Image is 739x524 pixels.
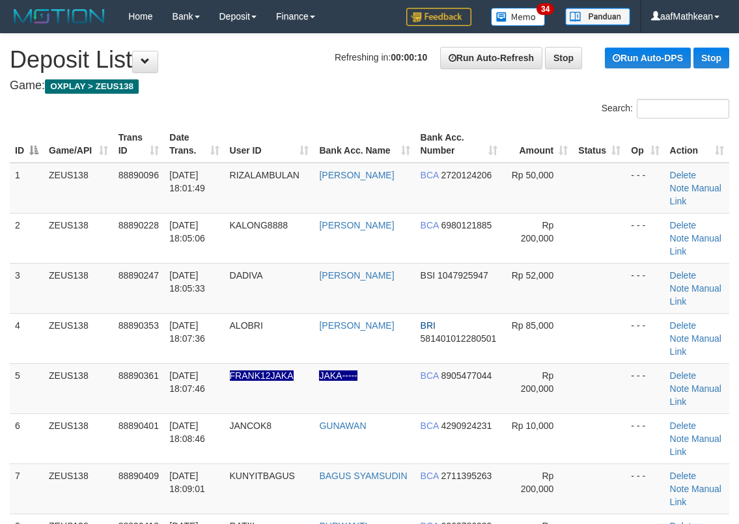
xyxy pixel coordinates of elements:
[441,471,492,481] span: Copy 2711395263 to clipboard
[230,220,288,230] span: KALONG8888
[225,126,314,163] th: User ID: activate to sort column ascending
[605,48,691,68] a: Run Auto-DPS
[602,99,729,118] label: Search:
[670,383,690,394] a: Note
[421,421,439,431] span: BCA
[573,126,626,163] th: Status: activate to sort column ascending
[670,333,721,357] a: Manual Link
[169,270,205,294] span: [DATE] 18:05:33
[44,213,113,263] td: ZEUS138
[319,270,394,281] a: [PERSON_NAME]
[421,333,497,344] span: Copy 581401012280501 to clipboard
[521,220,554,243] span: Rp 200,000
[44,463,113,514] td: ZEUS138
[441,170,492,180] span: Copy 2720124206 to clipboard
[512,170,554,180] span: Rp 50,000
[521,370,554,394] span: Rp 200,000
[512,421,554,431] span: Rp 10,000
[565,8,630,25] img: panduan.png
[10,313,44,363] td: 4
[421,370,439,381] span: BCA
[10,79,729,92] h4: Game:
[665,126,729,163] th: Action: activate to sort column ascending
[10,363,44,413] td: 5
[230,170,300,180] span: RIZALAMBULAN
[438,270,488,281] span: Copy 1047925947 to clipboard
[119,370,159,381] span: 88890361
[415,126,503,163] th: Bank Acc. Number: activate to sort column ascending
[637,99,729,118] input: Search:
[119,471,159,481] span: 88890409
[441,370,492,381] span: Copy 8905477044 to clipboard
[10,163,44,214] td: 1
[319,471,407,481] a: BAGUS SYAMSUDIN
[10,126,44,163] th: ID: activate to sort column descending
[670,484,721,507] a: Manual Link
[626,163,664,214] td: - - -
[670,170,696,180] a: Delete
[670,270,696,281] a: Delete
[10,7,109,26] img: MOTION_logo.png
[45,79,139,94] span: OXPLAY > ZEUS138
[521,471,554,494] span: Rp 200,000
[693,48,729,68] a: Stop
[670,220,696,230] a: Delete
[44,363,113,413] td: ZEUS138
[670,233,721,256] a: Manual Link
[44,163,113,214] td: ZEUS138
[10,47,729,73] h1: Deposit List
[670,383,721,407] a: Manual Link
[545,47,582,69] a: Stop
[230,370,294,381] span: Nama rekening ada tanda titik/strip, harap diedit
[626,126,664,163] th: Op: activate to sort column ascending
[441,421,492,431] span: Copy 4290924231 to clipboard
[421,270,436,281] span: BSI
[670,421,696,431] a: Delete
[537,3,554,15] span: 34
[491,8,546,26] img: Button%20Memo.svg
[441,220,492,230] span: Copy 6980121885 to clipboard
[670,471,696,481] a: Delete
[626,463,664,514] td: - - -
[164,126,224,163] th: Date Trans.: activate to sort column ascending
[119,170,159,180] span: 88890096
[10,413,44,463] td: 6
[670,434,721,457] a: Manual Link
[670,283,721,307] a: Manual Link
[113,126,165,163] th: Trans ID: activate to sort column ascending
[169,471,205,494] span: [DATE] 18:09:01
[512,320,554,331] span: Rp 85,000
[626,263,664,313] td: - - -
[119,220,159,230] span: 88890228
[421,320,436,331] span: BRI
[670,183,690,193] a: Note
[626,213,664,263] td: - - -
[169,320,205,344] span: [DATE] 18:07:36
[421,220,439,230] span: BCA
[169,370,205,394] span: [DATE] 18:07:46
[230,320,263,331] span: ALOBRI
[503,126,573,163] th: Amount: activate to sort column ascending
[670,183,721,206] a: Manual Link
[319,370,357,381] a: JAKA-----
[670,320,696,331] a: Delete
[44,413,113,463] td: ZEUS138
[230,270,263,281] span: DADIVA
[670,233,690,243] a: Note
[670,434,690,444] a: Note
[44,126,113,163] th: Game/API: activate to sort column ascending
[10,213,44,263] td: 2
[670,484,690,494] a: Note
[670,333,690,344] a: Note
[119,270,159,281] span: 88890247
[406,8,471,26] img: Feedback.jpg
[335,52,427,62] span: Refreshing in:
[391,52,427,62] strong: 00:00:10
[119,320,159,331] span: 88890353
[10,463,44,514] td: 7
[319,170,394,180] a: [PERSON_NAME]
[670,283,690,294] a: Note
[119,421,159,431] span: 88890401
[230,471,295,481] span: KUNYITBAGUS
[626,363,664,413] td: - - -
